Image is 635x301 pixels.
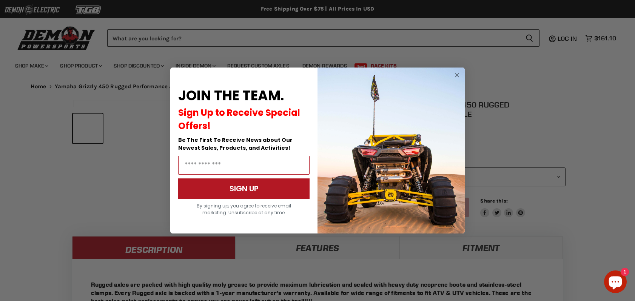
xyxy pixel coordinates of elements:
[178,178,310,199] button: SIGN UP
[317,68,465,233] img: a9095488-b6e7-41ba-879d-588abfab540b.jpeg
[602,270,629,295] inbox-online-store-chat: Shopify online store chat
[178,136,293,152] span: Be The First To Receive News about Our Newest Sales, Products, and Activities!
[197,203,291,216] span: By signing up, you agree to receive email marketing. Unsubscribe at any time.
[178,156,310,175] input: Email Address
[178,86,284,105] span: JOIN THE TEAM.
[452,71,462,80] button: Close dialog
[178,106,300,132] span: Sign Up to Receive Special Offers!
